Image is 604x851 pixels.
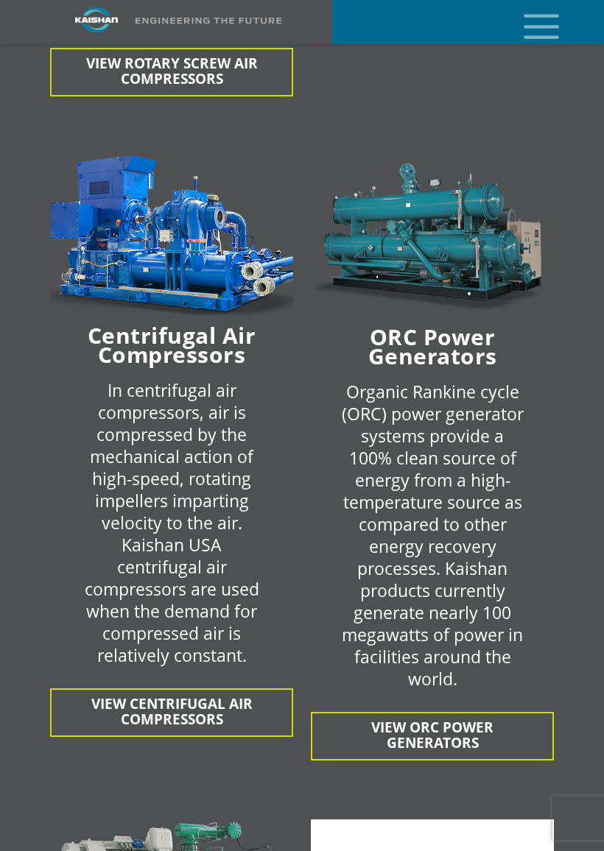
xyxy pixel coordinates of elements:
h6: ORC Power Generators [311,328,554,367]
p: Organic Rankine cycle (ORC) power generator systems provide a 100% clean source of energy from a ... [340,381,524,691]
img: kaishan logo [41,7,152,33]
span: View Rotary Screw Air Compressors [86,54,258,89]
img: machine [50,156,293,319]
span: View ORC Power Generators [371,718,494,753]
h6: Centrifugal Air Compressors [50,327,293,365]
p: In centrifugal air compressors, air is compressed by the mechanical action of high-speed, rotatin... [80,380,264,667]
img: machine [311,158,554,322]
img: Engineering the future [136,18,281,24]
a: mobile menu [518,10,543,35]
span: View centrifugal air compressors [91,695,253,730]
a: View Rotary Screw Air Compressors [50,49,293,97]
a: View ORC Power Generators [311,713,554,761]
a: View centrifugal air compressors [50,689,293,738]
